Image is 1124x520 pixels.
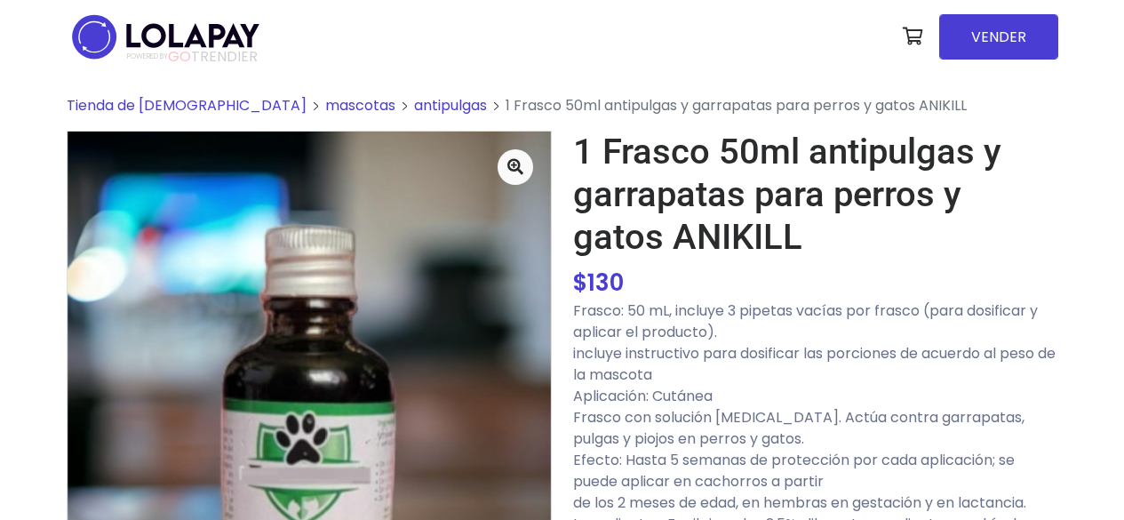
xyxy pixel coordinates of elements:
a: antipulgas [414,95,487,116]
img: logo [67,9,265,65]
a: VENDER [939,14,1058,60]
a: Tienda de [DEMOGRAPHIC_DATA] [67,95,307,116]
span: GO [168,46,191,67]
a: mascotas [325,95,395,116]
span: 130 [587,267,624,299]
div: $ [573,266,1058,300]
h1: 1 Frasco 50ml antipulgas y garrapatas para perros y gatos ANIKILL [573,131,1058,259]
span: POWERED BY [127,52,168,61]
span: TRENDIER [127,49,258,65]
span: 1 Frasco 50ml antipulgas y garrapatas para perros y gatos ANIKILL [506,95,967,116]
nav: breadcrumb [67,95,1058,131]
